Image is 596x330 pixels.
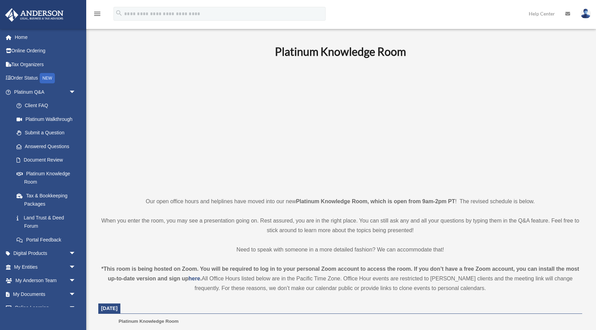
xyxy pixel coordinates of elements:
a: Client FAQ [10,99,86,113]
b: Platinum Knowledge Room [275,45,406,58]
div: All Office Hours listed below are in the Pacific Time Zone. Office Hour events are restricted to ... [98,264,582,293]
a: My Entitiesarrow_drop_down [5,260,86,274]
a: Online Learningarrow_drop_down [5,301,86,315]
span: arrow_drop_down [69,274,83,288]
a: My Anderson Teamarrow_drop_down [5,274,86,288]
a: Tax Organizers [5,58,86,71]
a: Platinum Knowledge Room [10,167,83,189]
i: search [115,9,123,17]
span: arrow_drop_down [69,85,83,99]
span: [DATE] [101,306,118,311]
p: Need to speak with someone in a more detailed fashion? We can accommodate that! [98,245,582,255]
span: arrow_drop_down [69,301,83,315]
a: Submit a Question [10,126,86,140]
i: menu [93,10,101,18]
img: Anderson Advisors Platinum Portal [3,8,66,22]
a: Home [5,30,86,44]
span: arrow_drop_down [69,260,83,274]
iframe: 231110_Toby_KnowledgeRoom [237,68,444,184]
a: menu [93,12,101,18]
a: Land Trust & Deed Forum [10,211,86,233]
a: Platinum Q&Aarrow_drop_down [5,85,86,99]
a: Portal Feedback [10,233,86,247]
p: Our open office hours and helplines have moved into our new ! The revised schedule is below. [98,197,582,206]
span: arrow_drop_down [69,247,83,261]
a: here [189,276,200,281]
a: Digital Productsarrow_drop_down [5,247,86,260]
a: Platinum Walkthrough [10,112,86,126]
a: Document Review [10,153,86,167]
strong: *This room is being hosted on Zoom. You will be required to log in to your personal Zoom account ... [101,266,579,281]
span: Platinum Knowledge Room [119,319,179,324]
a: Answered Questions [10,140,86,153]
p: When you enter the room, you may see a presentation going on. Rest assured, you are in the right ... [98,216,582,235]
a: My Documentsarrow_drop_down [5,287,86,301]
strong: Platinum Knowledge Room, which is open from 9am-2pm PT [296,198,455,204]
a: Online Ordering [5,44,86,58]
a: Order StatusNEW [5,71,86,85]
img: User Pic [580,9,591,19]
div: NEW [40,73,55,83]
a: Tax & Bookkeeping Packages [10,189,86,211]
strong: . [200,276,201,281]
span: arrow_drop_down [69,287,83,301]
